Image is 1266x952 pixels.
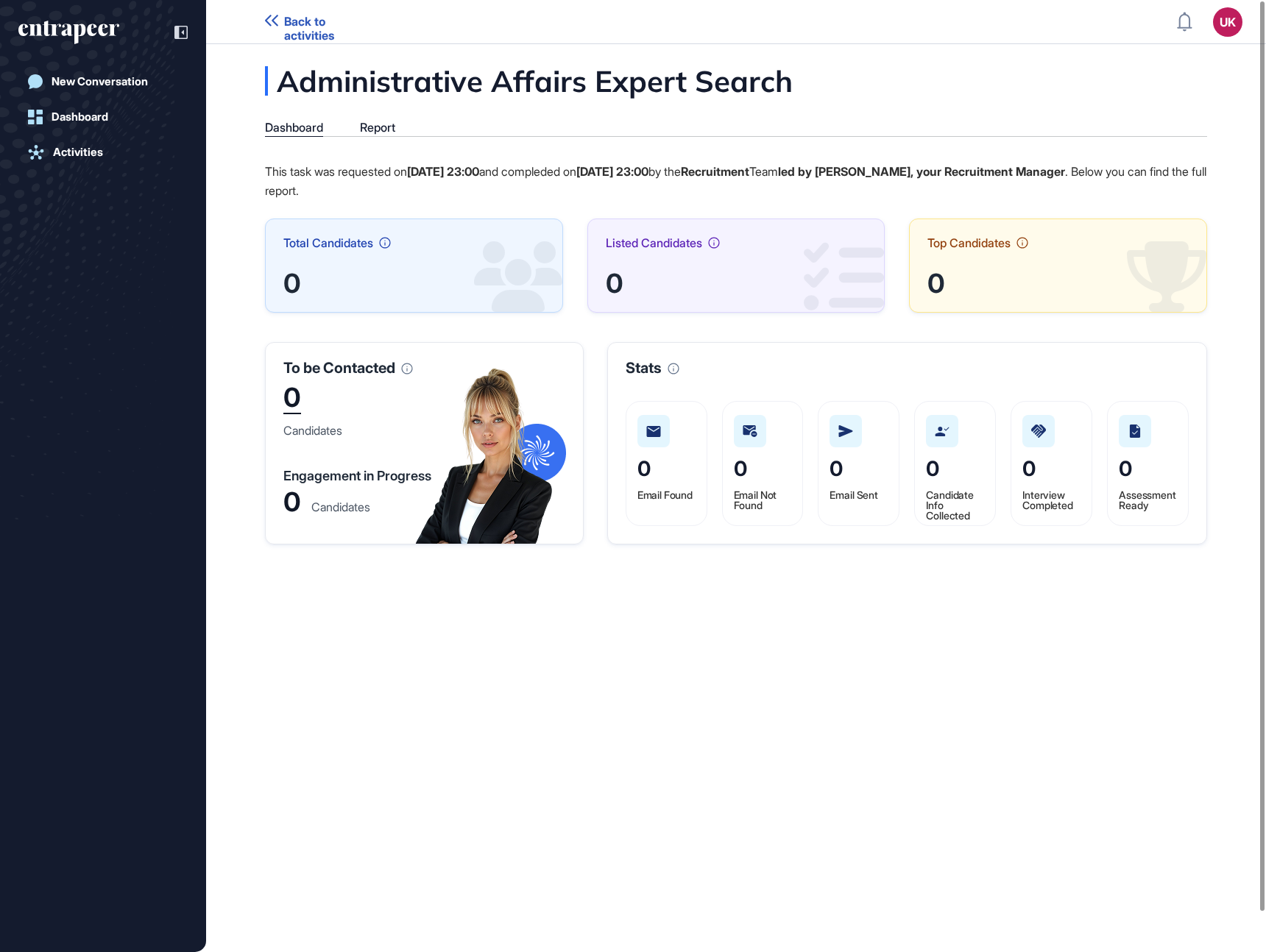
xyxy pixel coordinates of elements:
[1129,425,1141,438] img: assessment-ready.310c9921.svg
[283,360,395,375] span: To be Contacted
[52,110,108,124] div: Dashboard
[606,272,867,294] div: 0
[1119,489,1176,511] span: Assessment Ready
[830,489,878,501] span: Email Sent
[265,66,940,96] div: Administrative Affairs Expert Search
[265,15,378,29] a: Back to activities
[637,489,693,501] span: Email Found
[1022,489,1073,511] span: Interview Completed
[283,384,301,414] div: 0
[927,237,1011,249] span: Top Candidates
[681,164,749,179] strong: Recruitment
[360,121,395,135] div: Report
[53,146,103,159] div: Activities
[18,21,119,44] div: entrapeer-logo
[265,162,1207,200] p: This task was requested on and compleded on by the Team . Below you can find the full report.
[743,425,757,437] img: mail-not-found.6d6f3542.svg
[18,138,188,167] a: Activities
[311,501,370,513] div: Candidates
[778,164,1065,179] strong: led by [PERSON_NAME], your Recruitment Manager
[284,15,378,43] span: Back to activities
[18,102,188,132] a: Dashboard
[637,456,651,481] span: 0
[926,456,939,481] span: 0
[283,491,301,513] div: 0
[935,427,949,436] img: candidate-info-collected.0d179624.svg
[734,456,747,481] span: 0
[606,237,702,249] span: Listed Candidates
[734,489,777,511] span: Email Not Found
[1031,425,1046,438] img: interview-completed.2e5fb22e.svg
[283,425,342,436] div: Candidates
[576,164,648,179] strong: [DATE] 23:00
[646,426,661,437] img: mail-found.beeca5f9.svg
[407,164,479,179] strong: [DATE] 23:00
[283,272,545,294] div: 0
[927,272,1189,294] div: 0
[1022,456,1036,481] span: 0
[1213,7,1242,37] button: UK
[838,425,853,437] img: mail-sent.2f0bcde8.svg
[830,456,843,481] span: 0
[52,75,148,88] div: New Conversation
[283,237,373,249] span: Total Candidates
[265,121,323,135] div: Dashboard
[1119,456,1132,481] span: 0
[626,360,662,375] span: Stats
[926,489,974,522] span: Candidate Info Collected
[18,67,188,96] a: New Conversation
[283,469,431,483] div: Engagement in Progress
